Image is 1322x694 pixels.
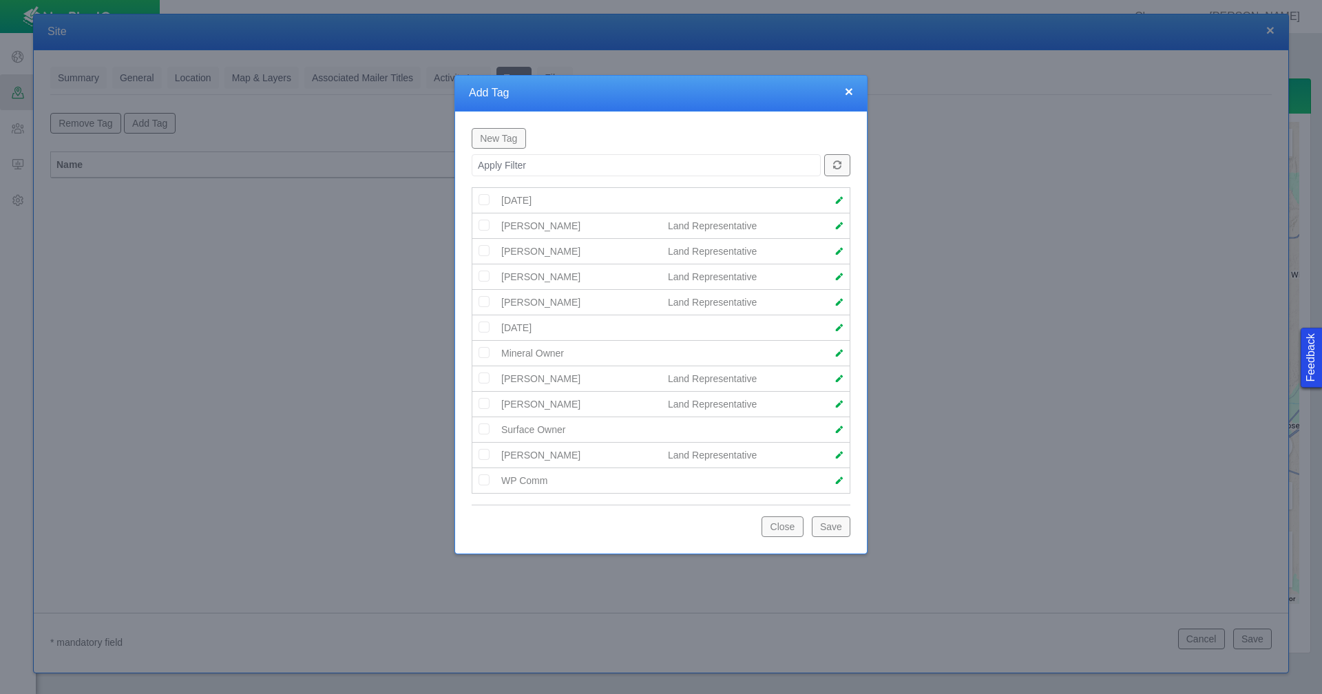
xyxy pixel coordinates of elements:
[478,448,490,461] img: UrbanGroupSolutionsTheme$USG_Images$unchecked.png
[501,450,580,461] span: [PERSON_NAME]
[472,154,821,176] input: Apply Filter
[478,219,490,231] img: UrbanGroupSolutionsTheme$USG_Images$unchecked.png
[501,424,565,435] span: Surface Owner
[668,399,757,410] span: Land Representative
[668,373,757,384] span: Land Representative
[478,244,490,257] img: UrbanGroupSolutionsTheme$USG_Images$unchecked.png
[824,154,850,176] button: Refresh/Clear
[501,373,580,384] span: [PERSON_NAME]
[845,84,853,98] button: close
[478,193,490,206] img: UrbanGroupSolutionsTheme$USG_Images$unchecked.png
[668,297,757,308] span: Land Representative
[668,220,757,231] span: Land Representative
[478,346,490,359] img: UrbanGroupSolutionsTheme$USG_Images$unchecked.png
[478,295,490,308] img: UrbanGroupSolutionsTheme$USG_Images$unchecked.png
[668,450,757,461] span: Land Representative
[478,474,490,486] img: UrbanGroupSolutionsTheme$USG_Images$unchecked.png
[668,246,757,257] span: Land Representative
[762,516,803,537] button: Close
[478,397,490,410] img: UrbanGroupSolutionsTheme$USG_Images$unchecked.png
[501,297,580,308] span: [PERSON_NAME]
[668,271,757,282] span: Land Representative
[478,321,490,333] img: UrbanGroupSolutionsTheme$USG_Images$unchecked.png
[501,322,532,333] span: [DATE]
[501,220,580,231] span: [PERSON_NAME]
[469,86,853,101] h4: Add Tag
[472,128,526,149] button: New Tag
[478,270,490,282] img: UrbanGroupSolutionsTheme$USG_Images$unchecked.png
[478,423,490,435] img: UrbanGroupSolutionsTheme$USG_Images$unchecked.png
[501,246,580,257] span: [PERSON_NAME]
[501,348,564,359] span: Mineral Owner
[501,195,532,206] span: [DATE]
[501,271,580,282] span: [PERSON_NAME]
[501,475,547,486] span: WP Comm
[501,399,580,410] span: [PERSON_NAME]
[812,516,850,537] button: Save
[478,372,490,384] img: UrbanGroupSolutionsTheme$USG_Images$unchecked.png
